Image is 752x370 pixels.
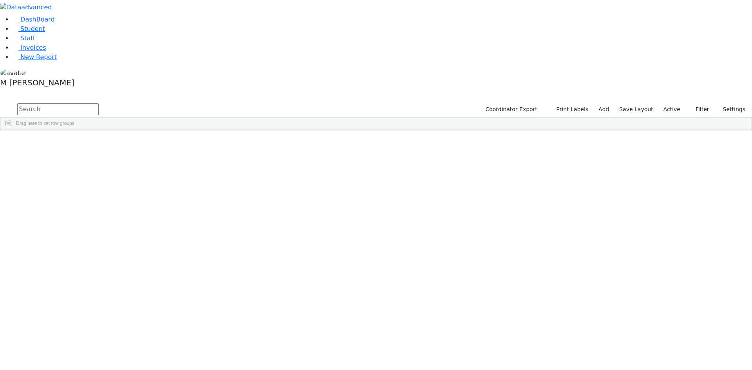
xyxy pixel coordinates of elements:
[20,34,35,42] span: Staff
[547,103,592,116] button: Print Labels
[595,103,613,116] a: Add
[13,44,46,51] a: Invoices
[17,103,99,115] input: Search
[13,16,55,23] a: DashBoard
[20,44,46,51] span: Invoices
[685,103,713,116] button: Filter
[13,25,45,32] a: Student
[13,53,57,61] a: New Report
[20,25,45,32] span: Student
[13,34,35,42] a: Staff
[480,103,541,116] button: Coordinator Export
[616,103,656,116] button: Save Layout
[713,103,749,116] button: Settings
[20,53,57,61] span: New Report
[20,16,55,23] span: DashBoard
[16,121,74,126] span: Drag here to set row groups
[660,103,684,116] label: Active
